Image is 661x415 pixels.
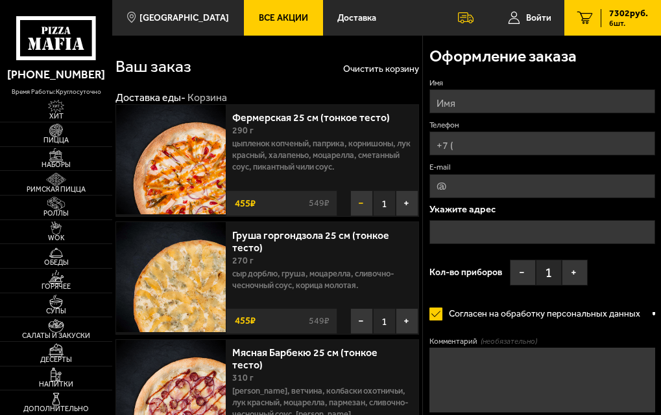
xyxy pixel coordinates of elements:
[259,14,308,23] span: Все Акции
[429,162,655,173] label: E-mail
[115,58,146,75] h1: Ваш заказ
[232,309,267,332] strong: 455 ₽
[350,190,373,216] button: −
[562,260,588,286] button: +
[232,192,267,215] strong: 455 ₽
[609,19,648,27] span: 6 шт.
[232,138,411,179] p: цыпленок копченый, паприка, корнишоны, лук красный, халапеньо, моцарелла, сметанный соус, пикантн...
[526,14,551,23] span: Войти
[232,125,254,136] span: 290 г
[373,190,396,216] span: 1
[429,174,655,198] input: @
[429,131,655,155] input: +7 (
[429,205,655,214] p: Укажите адрес
[429,120,655,131] label: Телефон
[429,49,577,65] h3: Оформление заказа
[396,308,418,334] button: +
[429,89,655,113] input: Имя
[232,107,403,124] a: Фермерская 25 см (тонкое тесто)
[232,225,389,254] a: Груша горгондзола 25 см (тонкое тесто)
[510,260,536,286] button: −
[396,190,418,216] button: +
[429,268,502,277] span: Кол-во приборов
[343,65,419,74] button: Очистить корзину
[609,9,648,18] span: 7302 руб.
[429,78,655,89] label: Имя
[429,336,655,347] label: Комментарий
[350,308,373,334] button: −
[139,14,229,23] span: [GEOGRAPHIC_DATA]
[337,14,376,23] span: Доставка
[232,372,254,383] span: 310 г
[232,255,254,266] span: 270 г
[307,317,331,326] s: 549 ₽
[481,336,537,347] span: (необязательно)
[429,301,653,327] label: Согласен на обработку персональных данных
[232,342,378,371] a: Мясная Барбекю 25 см (тонкое тесто)
[536,260,562,286] span: 1
[307,199,331,208] s: 549 ₽
[187,91,227,105] div: Корзина
[115,91,186,104] a: Доставка еды-
[232,268,411,298] p: сыр дорблю, груша, моцарелла, сливочно-чесночный соус, корица молотая.
[373,308,396,334] span: 1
